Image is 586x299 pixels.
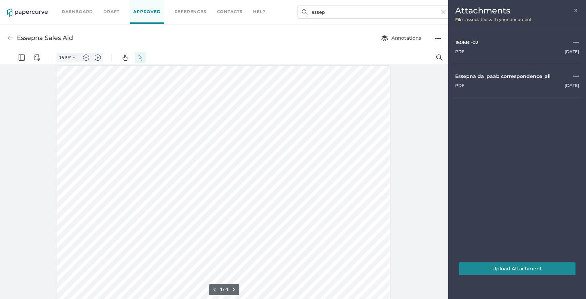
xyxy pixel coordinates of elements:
input: Search Workspace [297,6,450,19]
img: default-magnifying-glass.svg [436,3,442,9]
div: pdf [455,80,464,89]
button: View Controls [31,1,42,12]
img: annotation-layers.cc6d0e6b.svg [381,35,388,41]
div: ●●● [573,72,579,80]
span: Attachments [455,6,510,16]
button: Select [135,1,146,12]
div: ●●● [435,34,441,43]
a: 150681-02 [455,39,554,46]
img: cross-light-grey.10ea7ca4.svg [441,10,446,14]
input: Set page [220,235,223,241]
button: Zoom in [92,1,103,11]
span: [DATE] [565,49,579,54]
img: default-viewcontrols.svg [34,3,40,9]
button: Panel [16,1,27,12]
img: back-arrow-grey.72011ae3.svg [7,35,13,41]
span: Annotations [381,35,421,41]
span: [DATE] [565,83,579,88]
img: chevron.svg [73,5,76,8]
div: pdf [455,46,464,56]
span: × [574,7,579,12]
img: default-pan.svg [122,3,128,9]
img: default-minus.svg [83,3,89,9]
div: Essepna Sales Aid [17,31,73,44]
span: Files associated with your document [455,17,532,22]
button: Zoom out [81,1,92,11]
a: Essepna da_paab correspondence_all [455,72,554,80]
div: ●●● [573,39,579,46]
form: / 4 [220,235,228,241]
a: References [175,8,207,16]
button: Search [434,1,445,12]
button: Next page [230,234,238,242]
button: Previous page [210,234,219,242]
a: pdf[DATE] [455,80,579,89]
img: default-select.svg [137,3,143,9]
a: pdf[DATE] [455,46,579,56]
button: Annotations [374,31,428,44]
button: Zoom Controls [69,1,80,11]
input: Set zoom [57,3,68,9]
span: % [68,3,71,9]
img: papercurve-logo-colour.7244d18c.svg [7,9,48,17]
button: Pan [119,1,130,12]
a: Draft [103,8,119,16]
a: Contacts [217,8,243,16]
a: Dashboard [62,8,93,16]
img: search.bf03fe8b.svg [302,9,307,15]
button: Upload Attachment [459,262,576,275]
img: default-plus.svg [95,3,101,9]
div: help [253,8,266,16]
img: default-leftsidepanel.svg [19,3,25,9]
